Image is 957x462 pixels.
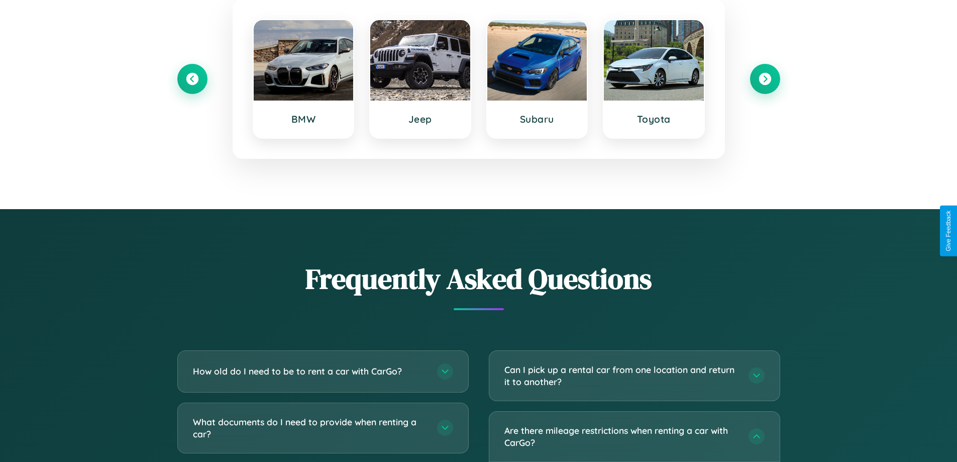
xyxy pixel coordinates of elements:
h3: Can I pick up a rental car from one location and return it to another? [504,363,738,388]
h3: Are there mileage restrictions when renting a car with CarGo? [504,424,738,449]
h3: How old do I need to be to rent a car with CarGo? [193,365,427,378]
h3: BMW [264,113,344,125]
div: Give Feedback [945,211,952,251]
h3: Jeep [380,113,460,125]
h3: What documents do I need to provide when renting a car? [193,416,427,440]
h3: Subaru [497,113,577,125]
h2: Frequently Asked Questions [177,259,780,298]
h3: Toyota [614,113,694,125]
